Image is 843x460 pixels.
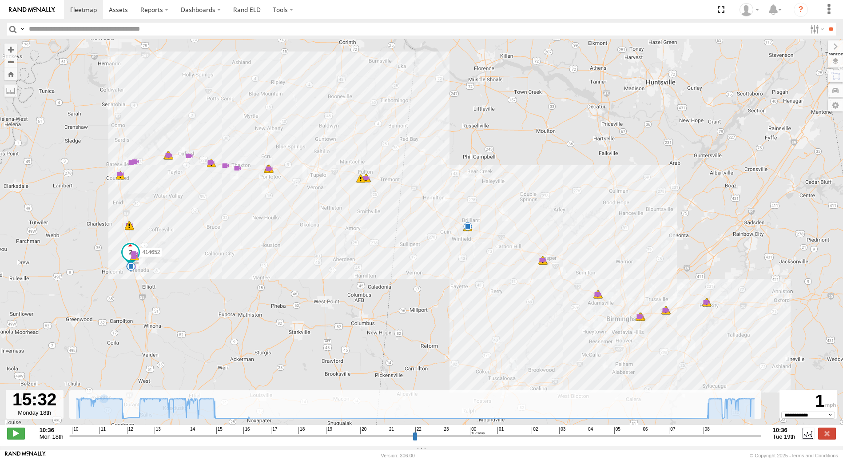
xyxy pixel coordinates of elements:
span: 11 [99,427,106,434]
button: Zoom in [4,44,17,56]
span: 20 [360,427,366,434]
span: 21 [388,427,394,434]
span: 15 [216,427,223,434]
label: Close [818,428,836,439]
label: Search Filter Options [807,23,826,36]
img: rand-logo.svg [9,7,55,13]
span: 05 [614,427,620,434]
div: Gene Roberts [736,3,762,16]
i: ? [794,3,808,17]
span: 23 [443,427,449,434]
span: Tue 19th Aug 2025 [773,433,795,440]
span: 18 [298,427,305,434]
span: 22 [415,427,421,434]
span: 10 [72,427,78,434]
strong: 10:36 [40,427,64,433]
div: 1 [781,391,836,412]
a: Terms and Conditions [791,453,838,458]
span: 03 [559,427,565,434]
span: 07 [669,427,675,434]
span: 16 [243,427,250,434]
label: Map Settings [828,99,843,111]
span: 02 [532,427,538,434]
label: Measure [4,84,17,97]
strong: 10:36 [773,427,795,433]
div: Version: 306.00 [381,453,415,458]
span: 14 [189,427,195,434]
a: Visit our Website [5,451,46,460]
span: 00 [470,427,485,437]
span: 414652 [142,249,160,255]
span: 19 [326,427,332,434]
button: Zoom Home [4,68,17,80]
span: 12 [127,427,133,434]
span: 17 [271,427,277,434]
span: 01 [497,427,504,434]
label: Play/Stop [7,428,25,439]
span: 04 [587,427,593,434]
span: 08 [704,427,710,434]
label: Search Query [19,23,26,36]
span: Mon 18th Aug 2025 [40,433,64,440]
span: 06 [642,427,648,434]
span: 13 [155,427,161,434]
button: Zoom out [4,56,17,68]
div: © Copyright 2025 - [750,453,838,458]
